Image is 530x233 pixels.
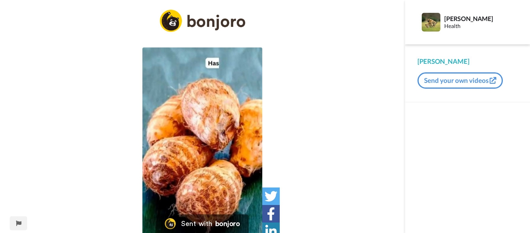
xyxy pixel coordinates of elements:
div: bonjoro [215,220,240,227]
img: logo_full.png [160,10,245,32]
div: [PERSON_NAME] [417,57,518,66]
button: Send your own videos [417,72,503,89]
div: Sent with [181,220,212,227]
div: [PERSON_NAME] [444,15,517,22]
img: Profile Image [422,13,440,32]
img: Bonjoro Logo [165,218,176,229]
div: Health [444,23,517,30]
a: Bonjoro LogoSent withbonjoro [156,214,249,233]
